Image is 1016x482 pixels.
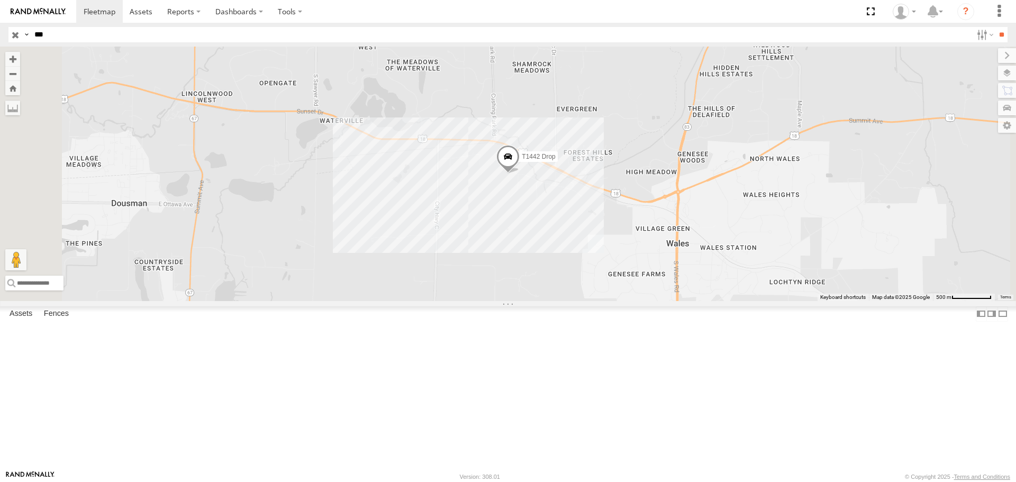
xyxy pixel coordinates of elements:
[973,27,995,42] label: Search Filter Options
[872,294,930,300] span: Map data ©2025 Google
[22,27,31,42] label: Search Query
[4,307,38,322] label: Assets
[998,118,1016,133] label: Map Settings
[954,474,1010,480] a: Terms and Conditions
[905,474,1010,480] div: © Copyright 2025 -
[936,294,951,300] span: 500 m
[522,153,555,160] span: T1442 Drop
[11,8,66,15] img: rand-logo.svg
[889,4,920,20] div: AJ Klotz
[997,306,1008,322] label: Hide Summary Table
[820,294,866,301] button: Keyboard shortcuts
[957,3,974,20] i: ?
[1000,295,1011,299] a: Terms (opens in new tab)
[976,306,986,322] label: Dock Summary Table to the Left
[5,101,20,115] label: Measure
[39,307,74,322] label: Fences
[5,249,26,270] button: Drag Pegman onto the map to open Street View
[6,471,55,482] a: Visit our Website
[986,306,997,322] label: Dock Summary Table to the Right
[5,81,20,95] button: Zoom Home
[933,294,995,301] button: Map Scale: 500 m per 72 pixels
[5,66,20,81] button: Zoom out
[460,474,500,480] div: Version: 308.01
[5,52,20,66] button: Zoom in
